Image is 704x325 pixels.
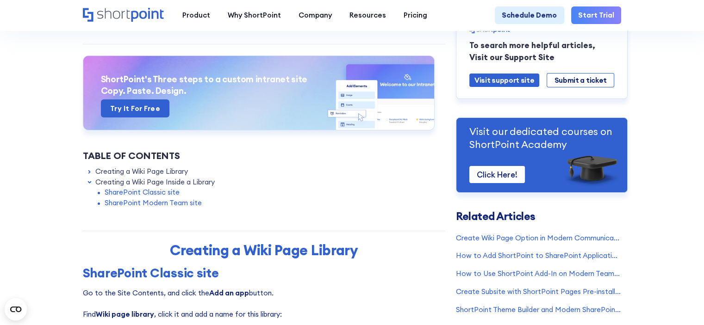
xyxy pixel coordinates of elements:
[101,99,170,117] a: Try it for free
[290,6,341,24] a: Company
[83,288,445,319] p: Go to the Site Contents, and click the button. Find , click it and add a name for this library:
[174,6,219,24] a: Product
[456,211,621,222] h3: Related Articles
[341,6,395,24] a: Resources
[95,177,215,188] a: Creating a Wiki Page Inside a Library
[469,166,525,183] a: Click Here!
[95,166,188,177] a: Creating a Wiki Page Library
[571,6,621,24] a: Start Trial
[456,287,621,297] a: Create Subsite with ShortPoint Pages Pre-installed & Pre-configured
[228,10,281,21] div: Why ShortPoint
[83,149,445,163] div: Table of Contents
[90,242,437,258] h2: Creating a Wiki Page Library
[469,40,614,63] p: To search more helpful articles, Visit our Support Site
[547,73,614,88] a: Submit a ticket
[182,10,210,21] div: Product
[105,187,180,198] a: SharePoint Classic site
[495,6,564,24] a: Schedule Demo
[219,6,290,24] a: Why ShortPoint
[209,288,249,297] strong: Add an app
[5,298,27,320] button: Open CMP widget
[299,10,332,21] div: Company
[404,10,427,21] div: Pricing
[538,218,704,325] iframe: Chat Widget
[83,8,165,23] a: Home
[349,10,386,21] div: Resources
[101,74,417,96] h3: ShortPoint's Three steps to a custom intranet site Copy. Paste. Design.
[83,266,445,281] h3: SharePoint Classic site
[469,74,540,87] a: Visit support site
[456,269,621,279] a: How to Use ShortPoint Add-In on Modern Team Sites (deprecated)
[105,198,202,208] a: SharePoint Modern Team site
[456,233,621,244] a: Create Wiki Page Option in Modern Communication Site Is Missing
[395,6,436,24] a: Pricing
[469,125,614,151] p: Visit our dedicated courses on ShortPoint Academy
[456,305,621,315] a: ShortPoint Theme Builder and Modern SharePoint Pages
[456,251,621,261] a: How to Add ShortPoint to SharePoint Application Pages
[96,310,154,319] strong: Wiki page library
